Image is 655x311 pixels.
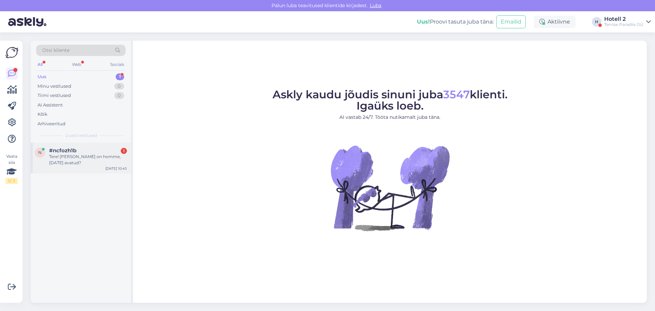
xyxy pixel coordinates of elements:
[38,150,42,155] span: n
[49,147,76,154] span: #ncfozh1b
[71,60,83,69] div: Web
[114,92,124,99] div: 0
[592,17,601,27] div: H
[604,16,643,22] div: Hotell 2
[534,16,576,28] div: Aktiivne
[114,83,124,90] div: 0
[42,47,70,54] span: Otsi kliente
[38,102,63,109] div: AI Assistent
[65,132,97,139] span: Uued vestlused
[273,88,508,112] span: Askly kaudu jõudis sinuni juba klienti. Igaüks loeb.
[5,153,18,184] div: Vaata siia
[417,18,494,26] div: Proovi tasuta juba täna:
[443,88,470,101] span: 3547
[121,148,127,154] div: 1
[5,46,18,59] img: Askly Logo
[36,60,44,69] div: All
[49,154,127,166] div: Tere! [PERSON_NAME] on homme, [DATE] avatud?
[38,92,71,99] div: Tiimi vestlused
[329,126,451,249] img: No Chat active
[604,22,643,27] div: Tervise Paradiis OÜ
[604,16,651,27] a: Hotell 2Tervise Paradiis OÜ
[38,73,46,80] div: Uus
[105,166,127,171] div: [DATE] 10:45
[273,114,508,121] p: AI vastab 24/7. Tööta nutikamalt juba täna.
[38,111,47,118] div: Kõik
[5,178,18,184] div: 0 / 3
[417,18,430,25] b: Uus!
[38,121,65,127] div: Arhiveeritud
[109,60,126,69] div: Socials
[116,73,124,80] div: 1
[38,83,71,90] div: Minu vestlused
[368,2,383,9] span: Luba
[496,15,526,28] button: Emailid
